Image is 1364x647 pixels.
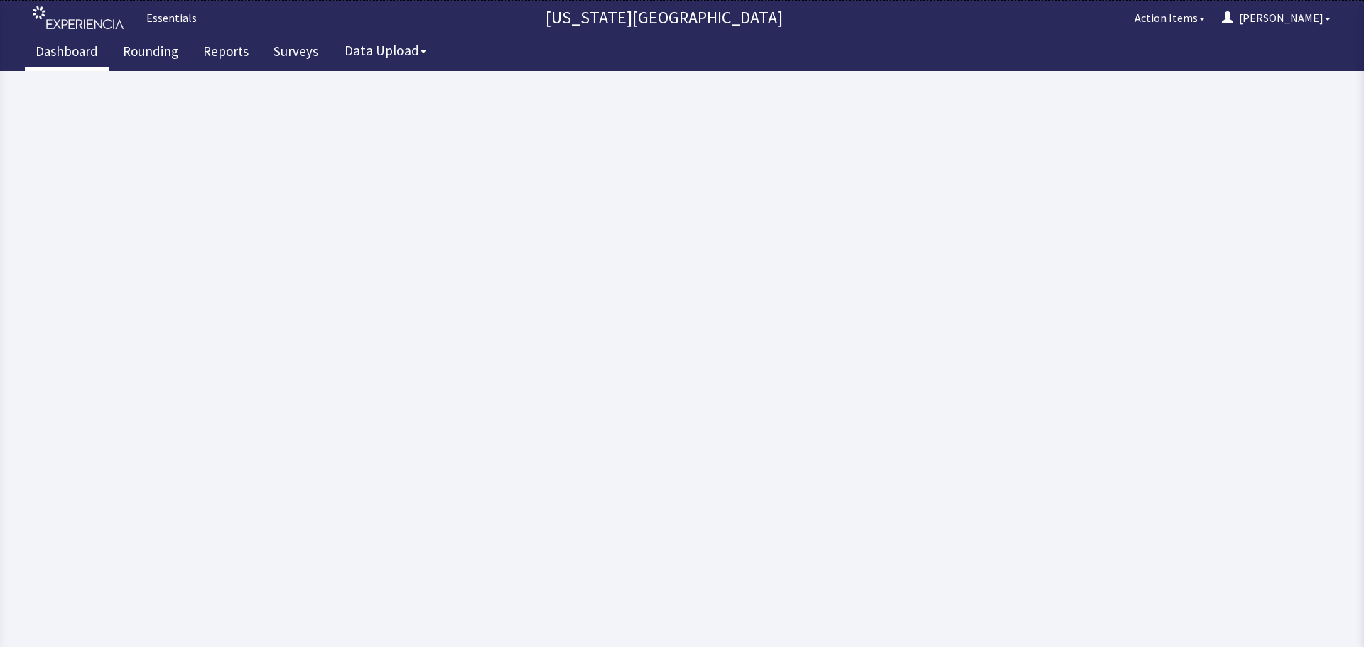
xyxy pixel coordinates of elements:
[33,6,124,30] img: experiencia_logo.png
[139,9,197,26] div: Essentials
[1126,4,1213,32] button: Action Items
[1213,4,1339,32] button: [PERSON_NAME]
[263,36,329,71] a: Surveys
[193,36,259,71] a: Reports
[25,36,109,71] a: Dashboard
[112,36,189,71] a: Rounding
[202,6,1126,29] p: [US_STATE][GEOGRAPHIC_DATA]
[336,38,435,64] button: Data Upload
